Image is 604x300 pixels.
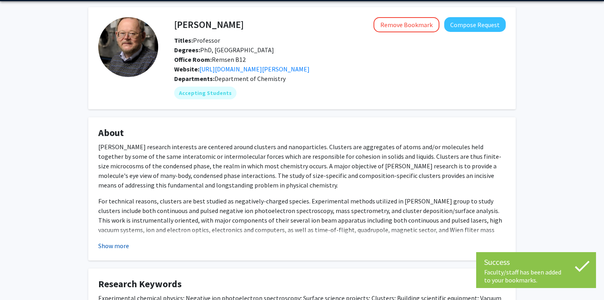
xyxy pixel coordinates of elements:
[174,46,200,54] b: Degrees:
[174,55,212,63] b: Office Room:
[444,17,506,32] button: Compose Request to Kit Bowen
[98,196,506,263] p: For technical reasons, clusters are best studied as negatively-charged species. Experimental meth...
[484,268,588,284] div: Faculty/staff has been added to your bookmarks.
[174,36,220,44] span: Professor
[484,256,588,268] div: Success
[174,65,199,73] b: Website:
[215,75,286,83] span: Department of Chemistry
[174,55,246,63] span: Remsen B12
[98,17,158,77] img: Profile Picture
[174,87,236,99] mat-chip: Accepting Students
[174,17,244,32] h4: [PERSON_NAME]
[98,127,506,139] h4: About
[98,142,506,190] p: [PERSON_NAME] research interests are centered around clusters and nanoparticles. Clusters are agg...
[199,65,310,73] a: Opens in a new tab
[98,241,129,251] button: Show more
[174,75,215,83] b: Departments:
[374,17,439,32] button: Remove Bookmark
[174,36,193,44] b: Titles:
[98,278,506,290] h4: Research Keywords
[6,264,34,294] iframe: Chat
[174,46,274,54] span: PhD, [GEOGRAPHIC_DATA]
